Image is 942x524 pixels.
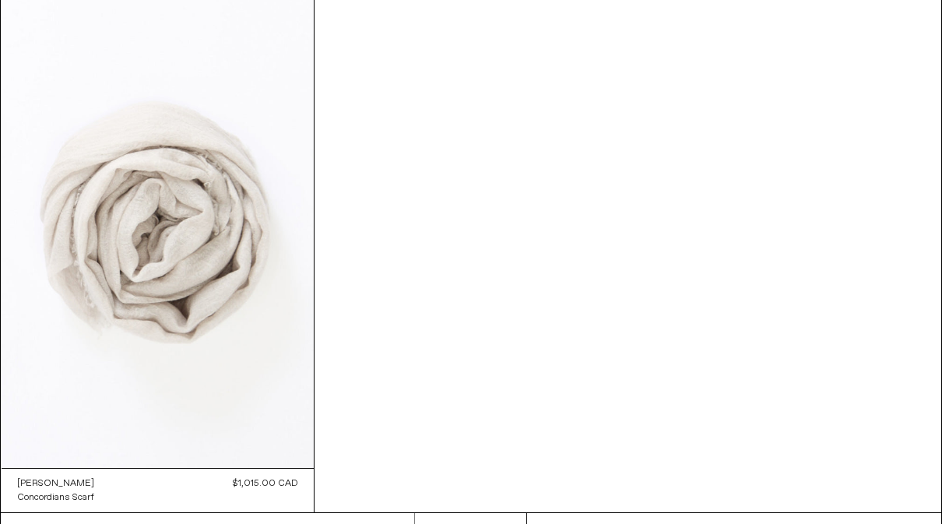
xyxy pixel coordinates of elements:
a: [PERSON_NAME] [17,477,94,491]
a: Concordians Scarf [17,491,94,505]
div: Concordians Scarf [17,491,94,505]
div: $1,015.00 CAD [233,477,298,491]
div: [PERSON_NAME] [17,477,94,491]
